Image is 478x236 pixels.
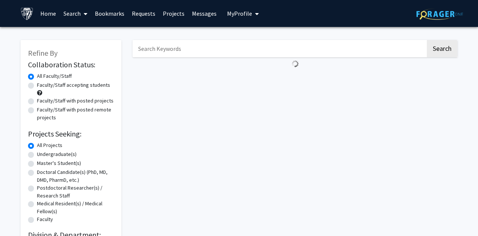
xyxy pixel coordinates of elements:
label: Faculty [37,215,53,223]
label: All Faculty/Staff [37,72,72,80]
label: Master's Student(s) [37,159,81,167]
label: Doctoral Candidate(s) (PhD, MD, DMD, PharmD, etc.) [37,168,114,184]
a: Projects [159,0,188,27]
label: Faculty/Staff with posted projects [37,97,114,105]
label: Faculty/Staff with posted remote projects [37,106,114,122]
label: Postdoctoral Researcher(s) / Research Staff [37,184,114,200]
span: My Profile [227,10,252,17]
nav: Page navigation [133,70,457,88]
button: Search [427,40,457,57]
input: Search Keywords [133,40,426,57]
a: Requests [128,0,159,27]
h2: Collaboration Status: [28,60,114,69]
a: Bookmarks [91,0,128,27]
label: Faculty/Staff accepting students [37,81,110,89]
img: Loading [289,57,302,70]
h2: Projects Seeking: [28,129,114,138]
label: All Projects [37,141,62,149]
a: Search [60,0,91,27]
a: Home [37,0,60,27]
label: Medical Resident(s) / Medical Fellow(s) [37,200,114,215]
img: ForagerOne Logo [416,8,463,20]
img: Johns Hopkins University Logo [21,7,34,20]
span: Refine By [28,48,58,58]
a: Messages [188,0,220,27]
label: Undergraduate(s) [37,150,77,158]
